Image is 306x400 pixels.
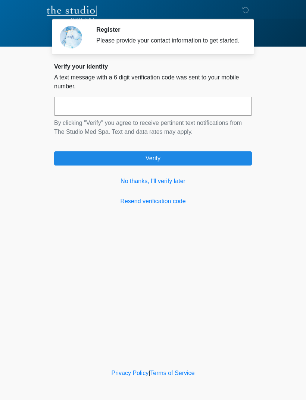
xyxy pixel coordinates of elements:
[112,370,149,376] a: Privacy Policy
[96,26,241,33] h2: Register
[96,36,241,45] div: Please provide your contact information to get started.
[47,6,97,21] img: The Studio Med Spa Logo
[54,63,252,70] h2: Verify your identity
[149,370,150,376] a: |
[54,73,252,91] p: A text message with a 6 digit verification code was sent to your mobile number.
[54,197,252,206] a: Resend verification code
[54,119,252,136] p: By clicking "Verify" you agree to receive pertinent text notifications from The Studio Med Spa. T...
[54,177,252,186] a: No thanks, I'll verify later
[54,151,252,166] button: Verify
[60,26,82,48] img: Agent Avatar
[150,370,194,376] a: Terms of Service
